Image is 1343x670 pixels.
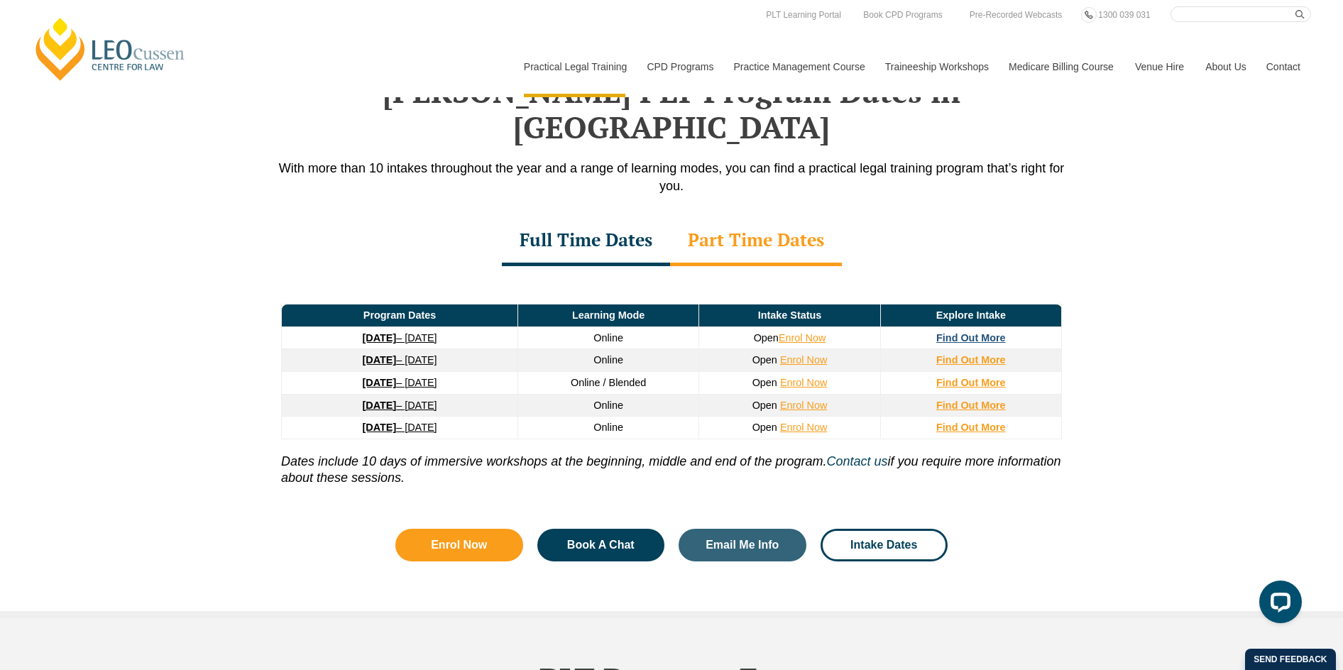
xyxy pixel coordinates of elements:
span: 1300 039 031 [1098,10,1150,20]
i: Dates include 10 days of immersive workshops at the beginning, middle and end of the program [281,454,823,468]
div: Part Time Dates [670,216,842,266]
td: Explore Intake [880,304,1061,327]
a: [DATE]– [DATE] [363,354,437,366]
span: Online [593,354,623,366]
a: Enrol Now [395,529,523,561]
a: Find Out More [936,377,1006,388]
span: Open [752,400,777,411]
span: Intake Dates [850,539,917,551]
a: [DATE]– [DATE] [363,377,437,388]
strong: [DATE] [363,422,397,433]
span: Online [593,422,623,433]
div: Full Time Dates [502,216,670,266]
a: Find Out More [936,332,1006,344]
a: Book CPD Programs [860,7,945,23]
h2: [PERSON_NAME] PLT Program Dates in [GEOGRAPHIC_DATA] [267,74,1076,145]
a: [DATE]– [DATE] [363,400,437,411]
span: Open [752,377,777,388]
td: Learning Mode [518,304,699,327]
span: Email Me Info [706,539,779,551]
a: Enrol Now [780,422,827,433]
strong: [DATE] [363,354,397,366]
td: Intake Status [699,304,880,327]
a: Traineeship Workshops [875,36,998,97]
span: Enrol Now [431,539,487,551]
a: [PERSON_NAME] Centre for Law [32,16,189,82]
span: Online [593,332,623,344]
a: 1300 039 031 [1095,7,1153,23]
a: CPD Programs [636,36,723,97]
span: Online [593,400,623,411]
a: About Us [1195,36,1256,97]
span: Book A Chat [567,539,635,551]
span: Open [752,422,777,433]
p: With more than 10 intakes throughout the year and a range of learning modes, you can find a pract... [267,160,1076,195]
a: [DATE]– [DATE] [363,422,437,433]
a: Pre-Recorded Webcasts [966,7,1066,23]
a: Practice Management Course [723,36,875,97]
a: Intake Dates [821,529,948,561]
span: Online / Blended [571,377,646,388]
a: Find Out More [936,400,1006,411]
strong: [DATE] [363,377,397,388]
a: Find Out More [936,422,1006,433]
strong: [DATE] [363,332,397,344]
span: Open [754,332,779,344]
iframe: LiveChat chat widget [1248,575,1308,635]
a: Book A Chat [537,529,665,561]
p: . if you require more information about these sessions. [281,439,1062,487]
a: Practical Legal Training [513,36,637,97]
a: Medicare Billing Course [998,36,1124,97]
a: Email Me Info [679,529,806,561]
a: Contact us [826,454,887,468]
a: [DATE]– [DATE] [363,332,437,344]
strong: [DATE] [363,400,397,411]
a: Enrol Now [779,332,826,344]
a: Enrol Now [780,377,827,388]
td: Program Dates [282,304,518,327]
a: Contact [1256,36,1311,97]
a: Enrol Now [780,354,827,366]
a: Find Out More [936,354,1006,366]
span: Open [752,354,777,366]
a: PLT Learning Portal [762,7,845,23]
a: Venue Hire [1124,36,1195,97]
a: Enrol Now [780,400,827,411]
